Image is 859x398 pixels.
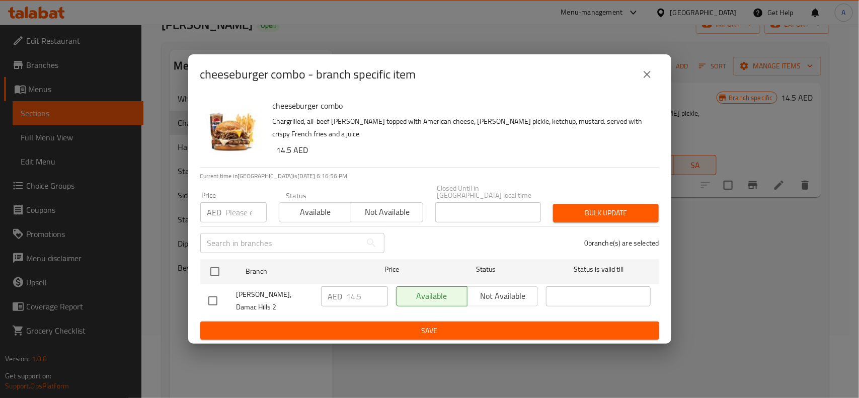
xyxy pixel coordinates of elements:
span: Status [433,263,538,276]
p: Current time in [GEOGRAPHIC_DATA] is [DATE] 6:16:56 PM [200,172,659,181]
span: Price [358,263,425,276]
span: Not available [355,205,419,219]
h6: cheeseburger combo [273,99,651,113]
span: Bulk update [561,207,651,219]
input: Please enter price [347,286,388,306]
img: cheeseburger combo [200,99,265,163]
p: AED [328,290,343,302]
h6: 14.5 AED [277,143,651,157]
span: Available [283,205,347,219]
button: Bulk update [553,204,659,222]
button: Not available [351,202,423,222]
p: AED [207,206,222,218]
button: close [635,62,659,87]
span: Branch [246,265,350,278]
p: 0 branche(s) are selected [584,238,659,248]
span: Save [208,325,651,337]
input: Search in branches [200,233,361,253]
p: Chargrilled, all-beef [PERSON_NAME] topped with American cheese, [PERSON_NAME] pickle, ketchup, m... [273,115,651,140]
button: Save [200,322,659,340]
span: Status is valid till [546,263,651,276]
input: Please enter price [226,202,267,222]
h2: cheeseburger combo - branch specific item [200,66,416,83]
span: [PERSON_NAME], Damac Hills 2 [237,288,313,313]
button: Available [279,202,351,222]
